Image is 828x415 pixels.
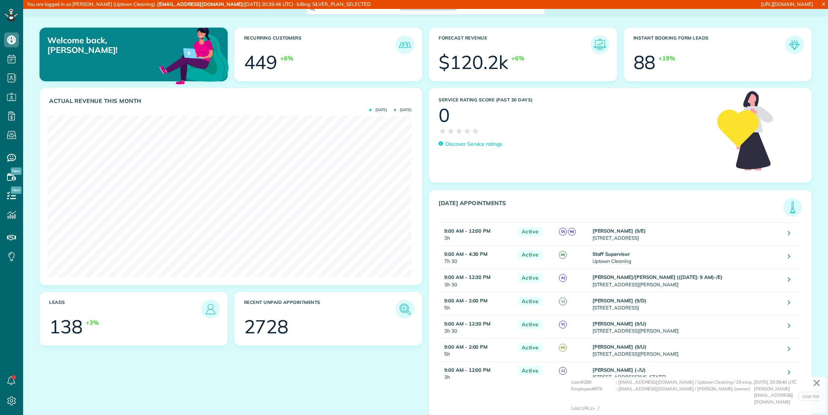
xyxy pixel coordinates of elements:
[754,386,821,405] div: [PERSON_NAME][EMAIL_ADDRESS][DOMAIN_NAME]
[439,125,447,138] span: ★
[592,228,646,234] strong: [PERSON_NAME] (9/E)
[518,273,543,283] span: Active
[518,343,543,352] span: Active
[398,302,413,317] img: icon_unpaid_appointments-47b8ce3997adf2238b356f14209ab4cced10bd1f174958f3ca8f1d0dd7fffeee.png
[633,53,656,72] div: 88
[394,108,411,112] span: [DATE]
[439,269,514,292] td: 3h 30
[445,140,502,148] p: Discover Service ratings
[571,405,592,412] div: Last URLs
[444,344,487,350] strong: 9:00 AM - 2:00 PM
[439,140,502,148] a: Discover Service ratings
[444,274,490,280] strong: 9:00 AM - 12:30 PM
[785,200,800,215] img: icon_todays_appointments-901f7ab196bb0bea1936b74009e4eb5ffbc2d2711fa7634e0d609ed5ef32b18b.png
[592,251,630,257] strong: Staff Supervisor
[444,251,487,257] strong: 9:00 AM - 4:30 PM
[398,37,413,52] img: icon_recurring_customers-cf858462ba22bcd05b5a5880d41d6543d210077de5bb9ebc9590e49fd87d84ed.png
[444,228,490,234] strong: 9:00 AM - 12:00 PM
[244,317,289,336] div: 2728
[658,54,675,63] div: +19%
[592,274,723,280] strong: [PERSON_NAME]/[PERSON_NAME] (([DATE]: 9 AM)-/E)
[761,1,813,7] a: [URL][DOMAIN_NAME]
[439,106,450,125] div: 0
[559,367,567,375] span: L(
[439,200,783,217] h3: [DATE] Appointments
[616,379,754,386] div: : [EMAIL_ADDRESS][DOMAIN_NAME] / Uptown Cleaning / 29 emp.
[455,125,463,138] span: ★
[559,228,567,236] span: D(
[444,321,490,327] strong: 9:00 AM - 12:30 PM
[559,321,567,328] span: Y(
[591,361,783,384] td: [STREET_ADDRESS][US_STATE]
[439,338,514,361] td: 5h
[559,274,567,282] span: A(
[592,405,602,412] div: >
[518,227,543,236] span: Active
[280,54,293,63] div: +6%
[559,298,567,305] span: L(
[592,321,647,327] strong: [PERSON_NAME] (9/U)
[444,298,487,304] strong: 9:00 AM - 2:00 PM
[11,167,22,175] span: New
[616,386,754,405] div: : [EMAIL_ADDRESS][DOMAIN_NAME] / [PERSON_NAME] (owner)
[203,302,218,317] img: icon_leads-1bed01f49abd5b7fead27621c3d59655bb73ed531f8eeb49469d10e621d6b896.png
[559,251,567,259] span: M(
[591,292,783,315] td: [STREET_ADDRESS]
[439,315,514,338] td: 3h 30
[518,320,543,329] span: Active
[157,1,243,7] strong: [EMAIL_ADDRESS][DOMAIN_NAME]
[439,223,514,246] td: 3h
[591,338,783,361] td: [STREET_ADDRESS][PERSON_NAME]
[571,379,616,386] div: User#289
[11,186,22,194] span: New
[787,37,802,52] img: icon_form_leads-04211a6a04a5b2264e4ee56bc0799ec3eb69b7e499cbb523a139df1d13a81ae0.png
[244,53,278,72] div: 449
[633,35,786,54] h3: Instant Booking Form Leads
[47,35,168,55] p: Welcome back, [PERSON_NAME]!
[439,35,591,54] h3: Forecast Revenue
[809,374,825,392] a: ✕
[369,108,387,112] span: [DATE]
[591,315,783,338] td: [STREET_ADDRESS][PERSON_NAME]
[518,297,543,306] span: Active
[439,361,514,384] td: 3h
[49,300,201,318] h3: Leads
[444,367,490,373] strong: 9:00 AM - 12:00 PM
[439,97,710,103] h3: Service Rating score (past 30 days)
[592,298,647,304] strong: [PERSON_NAME] (9/D)
[571,386,616,405] div: Employee#879
[591,223,783,246] td: [STREET_ADDRESS]
[754,379,821,386] div: [DATE] 20:39:46 UTC
[568,228,576,236] span: M(
[447,125,455,138] span: ★
[463,125,471,138] span: ★
[592,37,607,52] img: icon_forecast_revenue-8c13a41c7ed35a8dcfafea3cbb826a0462acb37728057bba2d056411b612bbbe.png
[518,250,543,260] span: Active
[86,318,99,327] div: +3%
[244,300,396,318] h3: Recent unpaid appointments
[559,344,567,352] span: M(
[799,392,823,401] a: User list
[158,19,230,91] img: dashboard_welcome-42a62b7d889689a78055ac9021e634bf52bae3f8056760290aed330b23ab8690.png
[591,246,783,269] td: Uptown Cleaning
[592,344,647,350] strong: [PERSON_NAME] (9/U)
[439,246,514,269] td: 7h 30
[518,366,543,375] span: Active
[49,98,414,104] h3: Actual Revenue this month
[592,367,646,373] strong: [PERSON_NAME] (-/U)
[591,269,783,292] td: [STREET_ADDRESS][PERSON_NAME]
[511,54,524,63] div: +6%
[439,53,508,72] div: $120.2k
[244,35,396,54] h3: Recurring Customers
[471,125,480,138] span: ★
[49,317,83,336] div: 138
[439,292,514,315] td: 5h
[598,405,599,411] span: /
